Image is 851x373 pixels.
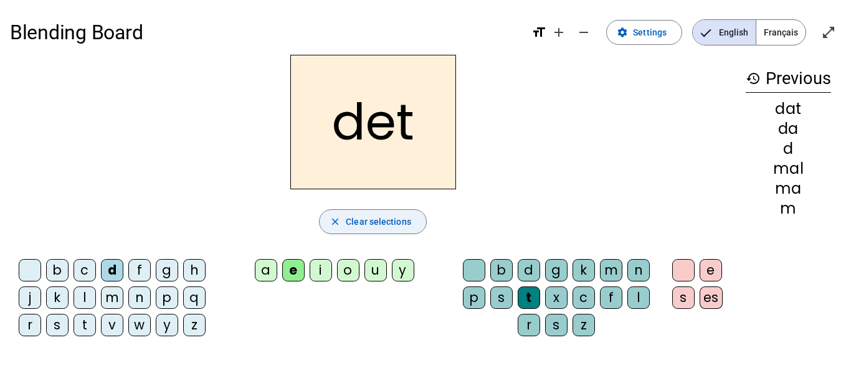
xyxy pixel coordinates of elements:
div: m [746,201,831,216]
mat-icon: format_size [531,25,546,40]
div: p [156,286,178,309]
mat-icon: open_in_full [821,25,836,40]
mat-icon: close [330,216,341,227]
div: l [74,286,96,309]
span: Français [756,20,806,45]
div: t [518,286,540,309]
div: z [573,314,595,336]
div: r [19,314,41,336]
div: s [46,314,69,336]
div: m [101,286,123,309]
div: h [183,259,206,281]
span: Settings [633,25,667,40]
div: w [128,314,151,336]
h1: Blending Board [10,12,521,52]
button: Decrease font size [571,20,596,45]
div: l [627,286,650,309]
div: n [128,286,151,309]
div: g [545,259,568,281]
button: Increase font size [546,20,571,45]
div: b [490,259,513,281]
h3: Previous [746,65,831,93]
div: f [600,286,622,309]
div: o [337,259,359,281]
div: x [545,286,568,309]
div: p [463,286,485,309]
div: da [746,121,831,136]
div: c [573,286,595,309]
div: i [310,259,332,281]
div: e [700,259,722,281]
div: s [672,286,695,309]
div: mal [746,161,831,176]
div: k [46,286,69,309]
div: ma [746,181,831,196]
button: Clear selections [319,209,427,234]
div: d [518,259,540,281]
div: v [101,314,123,336]
div: t [74,314,96,336]
div: b [46,259,69,281]
div: s [545,314,568,336]
div: r [518,314,540,336]
span: English [693,20,756,45]
div: f [128,259,151,281]
mat-button-toggle-group: Language selection [692,19,806,45]
div: m [600,259,622,281]
div: es [700,286,723,309]
div: g [156,259,178,281]
div: n [627,259,650,281]
div: e [282,259,305,281]
button: Enter full screen [816,20,841,45]
mat-icon: settings [617,27,628,38]
div: dat [746,102,831,116]
div: d [746,141,831,156]
div: y [392,259,414,281]
div: s [490,286,513,309]
div: c [74,259,96,281]
mat-icon: add [551,25,566,40]
button: Settings [606,20,682,45]
div: k [573,259,595,281]
div: d [101,259,123,281]
div: a [255,259,277,281]
mat-icon: remove [576,25,591,40]
mat-icon: history [746,71,761,86]
div: j [19,286,41,309]
div: y [156,314,178,336]
div: u [364,259,387,281]
span: Clear selections [346,214,411,229]
h2: det [290,55,456,189]
div: z [183,314,206,336]
div: q [183,286,206,309]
